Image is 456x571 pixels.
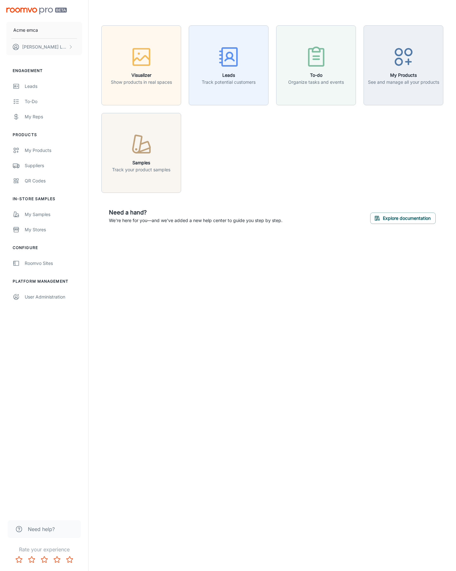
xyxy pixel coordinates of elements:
[25,83,82,90] div: Leads
[6,22,82,38] button: Acme emca
[25,177,82,184] div: QR Codes
[25,113,82,120] div: My Reps
[112,159,170,166] h6: Samples
[370,213,436,224] button: Explore documentation
[276,25,356,105] button: To-doOrganize tasks and events
[189,62,269,68] a: LeadsTrack potential customers
[368,79,439,86] p: See and manage all your products
[364,25,443,105] button: My ProductsSee and manage all your products
[109,217,282,224] p: We're here for you—and we've added a new help center to guide you step by step.
[13,27,38,34] p: Acme emca
[368,72,439,79] h6: My Products
[109,208,282,217] h6: Need a hand?
[370,214,436,221] a: Explore documentation
[202,72,256,79] h6: Leads
[111,79,172,86] p: Show products in real spaces
[101,149,181,155] a: SamplesTrack your product samples
[25,162,82,169] div: Suppliers
[202,79,256,86] p: Track potential customers
[288,72,344,79] h6: To-do
[112,166,170,173] p: Track your product samples
[6,8,67,14] img: Roomvo PRO Beta
[22,43,67,50] p: [PERSON_NAME] Leaptools
[6,39,82,55] button: [PERSON_NAME] Leaptools
[101,25,181,105] button: VisualizerShow products in real spaces
[276,62,356,68] a: To-doOrganize tasks and events
[25,98,82,105] div: To-do
[189,25,269,105] button: LeadsTrack potential customers
[101,113,181,193] button: SamplesTrack your product samples
[25,226,82,233] div: My Stores
[364,62,443,68] a: My ProductsSee and manage all your products
[25,211,82,218] div: My Samples
[288,79,344,86] p: Organize tasks and events
[25,147,82,154] div: My Products
[111,72,172,79] h6: Visualizer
